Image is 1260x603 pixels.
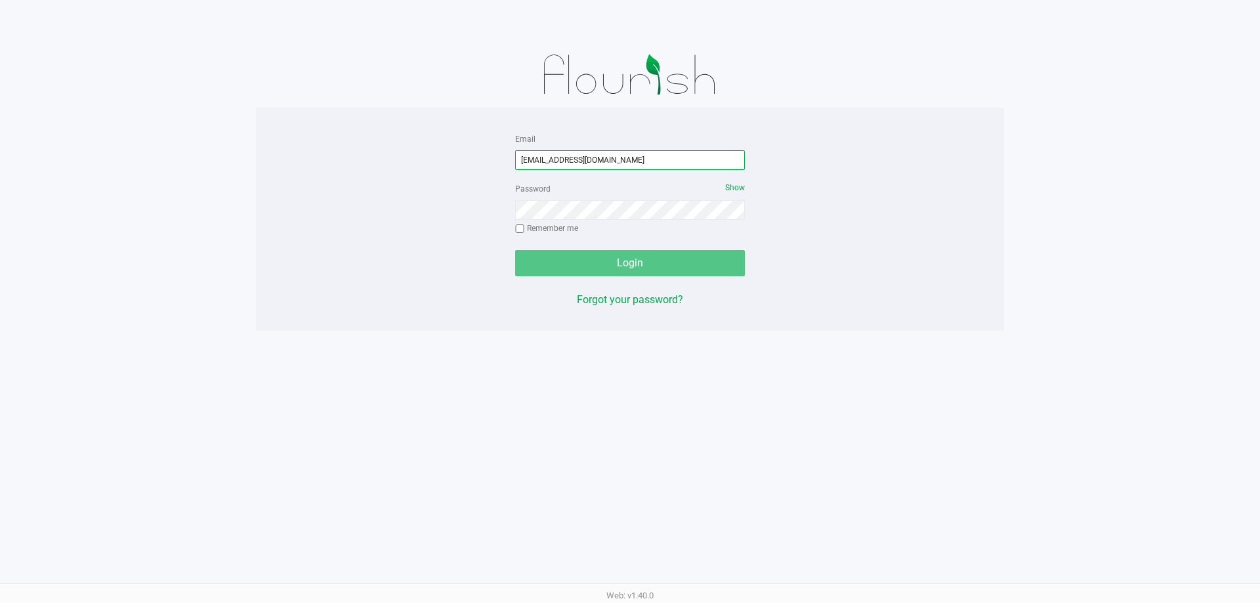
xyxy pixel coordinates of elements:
button: Forgot your password? [577,292,683,308]
span: Show [725,183,745,192]
span: Web: v1.40.0 [606,591,654,600]
label: Email [515,133,535,145]
label: Password [515,183,551,195]
label: Remember me [515,222,578,234]
input: Remember me [515,224,524,234]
